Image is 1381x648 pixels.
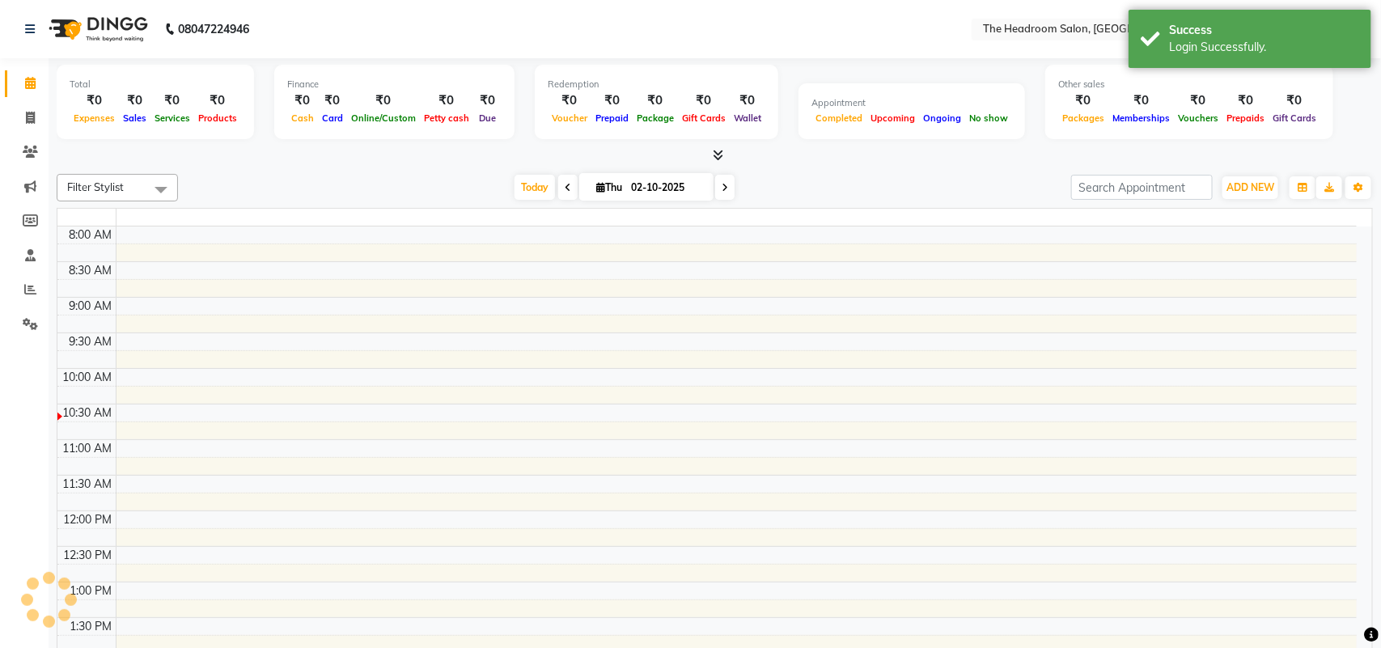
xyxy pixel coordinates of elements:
[1222,91,1269,110] div: ₹0
[67,582,116,599] div: 1:00 PM
[548,112,591,124] span: Voucher
[730,112,765,124] span: Wallet
[318,91,347,110] div: ₹0
[119,91,150,110] div: ₹0
[67,180,124,193] span: Filter Stylist
[66,298,116,315] div: 9:00 AM
[633,112,678,124] span: Package
[1269,112,1320,124] span: Gift Cards
[1169,22,1359,39] div: Success
[811,96,1012,110] div: Appointment
[178,6,249,52] b: 08047224946
[633,91,678,110] div: ₹0
[318,112,347,124] span: Card
[60,404,116,421] div: 10:30 AM
[1108,91,1174,110] div: ₹0
[66,262,116,279] div: 8:30 AM
[730,91,765,110] div: ₹0
[66,227,116,244] div: 8:00 AM
[1174,112,1222,124] span: Vouchers
[678,112,730,124] span: Gift Cards
[475,112,500,124] span: Due
[1174,91,1222,110] div: ₹0
[60,476,116,493] div: 11:30 AM
[61,547,116,564] div: 12:30 PM
[287,91,318,110] div: ₹0
[1169,39,1359,56] div: Login Successfully.
[473,91,502,110] div: ₹0
[965,112,1012,124] span: No show
[1226,181,1274,193] span: ADD NEW
[194,112,241,124] span: Products
[41,6,152,52] img: logo
[1222,112,1269,124] span: Prepaids
[60,369,116,386] div: 10:00 AM
[287,78,502,91] div: Finance
[347,112,420,124] span: Online/Custom
[1058,78,1320,91] div: Other sales
[287,112,318,124] span: Cash
[1071,175,1213,200] input: Search Appointment
[67,618,116,635] div: 1:30 PM
[591,91,633,110] div: ₹0
[150,112,194,124] span: Services
[1108,112,1174,124] span: Memberships
[420,91,473,110] div: ₹0
[678,91,730,110] div: ₹0
[626,176,707,200] input: 2025-10-02
[66,333,116,350] div: 9:30 AM
[1058,91,1108,110] div: ₹0
[60,440,116,457] div: 11:00 AM
[548,78,765,91] div: Redemption
[194,91,241,110] div: ₹0
[1222,176,1278,199] button: ADD NEW
[61,511,116,528] div: 12:00 PM
[70,78,241,91] div: Total
[1269,91,1320,110] div: ₹0
[866,112,919,124] span: Upcoming
[919,112,965,124] span: Ongoing
[119,112,150,124] span: Sales
[70,91,119,110] div: ₹0
[70,112,119,124] span: Expenses
[591,112,633,124] span: Prepaid
[150,91,194,110] div: ₹0
[515,175,555,200] span: Today
[420,112,473,124] span: Petty cash
[1058,112,1108,124] span: Packages
[592,181,626,193] span: Thu
[811,112,866,124] span: Completed
[548,91,591,110] div: ₹0
[347,91,420,110] div: ₹0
